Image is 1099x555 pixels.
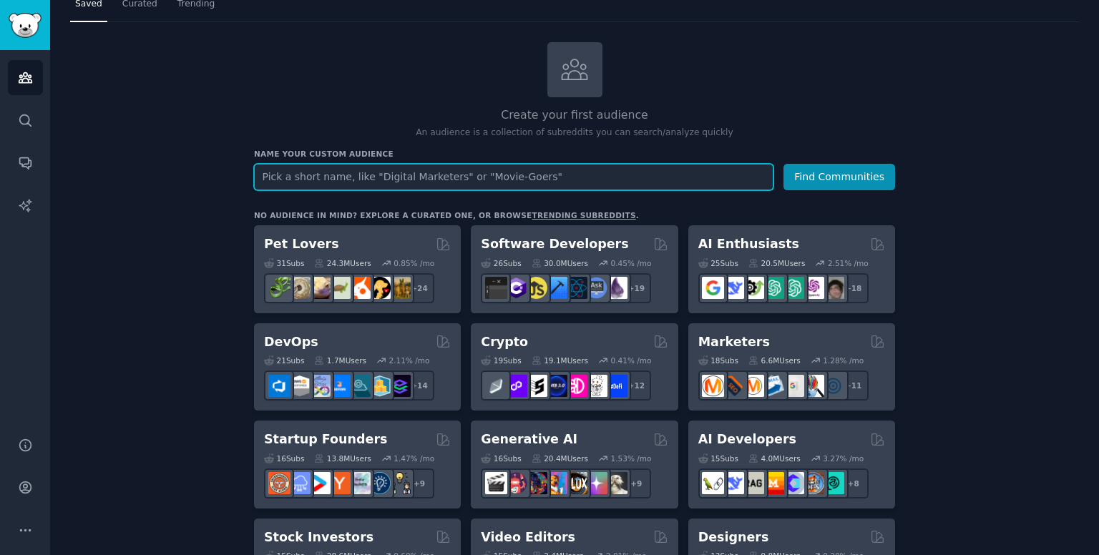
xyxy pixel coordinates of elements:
img: azuredevops [268,375,290,397]
img: DeepSeek [722,277,744,299]
img: OpenAIDev [802,277,824,299]
h2: Designers [698,529,769,546]
div: 16 Sub s [264,453,304,463]
div: 1.28 % /mo [823,355,864,365]
div: 13.8M Users [314,453,371,463]
div: 25 Sub s [698,258,738,268]
div: 19 Sub s [481,355,521,365]
img: EntrepreneurRideAlong [268,472,290,494]
div: 26 Sub s [481,258,521,268]
img: PlatformEngineers [389,375,411,397]
h2: Video Editors [481,529,575,546]
div: 0.85 % /mo [394,258,434,268]
img: chatgpt_promptDesign [762,277,784,299]
img: defi_ [605,375,627,397]
img: LangChain [702,472,724,494]
img: 0xPolygon [505,375,527,397]
div: 3.27 % /mo [823,453,864,463]
div: 1.47 % /mo [394,453,434,463]
div: + 11 [839,370,869,401]
img: OnlineMarketing [822,375,844,397]
img: DeepSeek [722,472,744,494]
div: 4.0M Users [748,453,801,463]
img: aws_cdk [368,375,391,397]
img: sdforall [545,472,567,494]
div: + 9 [621,468,651,498]
img: deepdream [525,472,547,494]
img: defiblockchain [565,375,587,397]
img: herpetology [268,277,290,299]
div: + 12 [621,370,651,401]
img: MarketingResearch [802,375,824,397]
h2: Software Developers [481,235,628,253]
div: 0.45 % /mo [611,258,652,268]
div: 2.51 % /mo [828,258,869,268]
img: bigseo [722,375,744,397]
div: + 19 [621,273,651,303]
img: DevOpsLinks [328,375,351,397]
h2: AI Developers [698,431,796,448]
div: 0.41 % /mo [611,355,652,365]
img: web3 [545,375,567,397]
img: dalle2 [505,472,527,494]
div: 21 Sub s [264,355,304,365]
h2: Generative AI [481,431,577,448]
div: 18 Sub s [698,355,738,365]
img: growmybusiness [389,472,411,494]
div: 1.7M Users [314,355,366,365]
img: cockatiel [348,277,371,299]
img: CryptoNews [585,375,607,397]
img: dogbreed [389,277,411,299]
img: reactnative [565,277,587,299]
img: chatgpt_prompts_ [782,277,804,299]
img: AWS_Certified_Experts [288,375,311,397]
div: No audience in mind? Explore a curated one, or browse . [254,210,639,220]
img: Rag [742,472,764,494]
h2: Marketers [698,333,770,351]
h2: AI Enthusiasts [698,235,799,253]
img: aivideo [485,472,507,494]
div: 31 Sub s [264,258,304,268]
div: + 18 [839,273,869,303]
img: ycombinator [328,472,351,494]
div: + 14 [404,370,434,401]
img: Emailmarketing [762,375,784,397]
h2: Startup Founders [264,431,387,448]
div: 6.6M Users [748,355,801,365]
img: ArtificalIntelligence [822,277,844,299]
div: 24.3M Users [314,258,371,268]
img: MistralAI [762,472,784,494]
img: FluxAI [565,472,587,494]
div: 1.53 % /mo [611,453,652,463]
h2: Pet Lovers [264,235,339,253]
img: Docker_DevOps [308,375,331,397]
h3: Name your custom audience [254,149,895,159]
img: turtle [328,277,351,299]
img: iOSProgramming [545,277,567,299]
div: + 24 [404,273,434,303]
img: AItoolsCatalog [742,277,764,299]
div: 16 Sub s [481,453,521,463]
img: Entrepreneurship [368,472,391,494]
img: SaaS [288,472,311,494]
img: llmops [802,472,824,494]
h2: Crypto [481,333,528,351]
img: indiehackers [348,472,371,494]
img: software [485,277,507,299]
img: ethfinance [485,375,507,397]
div: + 9 [404,468,434,498]
img: GummySearch logo [9,13,41,38]
img: OpenSourceAI [782,472,804,494]
img: PetAdvice [368,277,391,299]
img: ethstaker [525,375,547,397]
img: platformengineering [348,375,371,397]
img: googleads [782,375,804,397]
img: starryai [585,472,607,494]
div: 20.4M Users [532,453,588,463]
p: An audience is a collection of subreddits you can search/analyze quickly [254,127,895,139]
img: startup [308,472,331,494]
img: AIDevelopersSociety [822,472,844,494]
h2: Stock Investors [264,529,373,546]
div: 2.11 % /mo [389,355,430,365]
button: Find Communities [783,164,895,190]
